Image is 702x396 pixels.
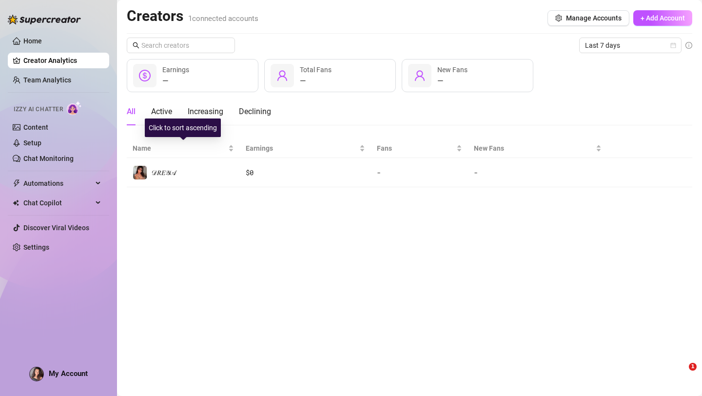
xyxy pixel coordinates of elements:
[23,155,74,162] a: Chat Monitoring
[371,139,468,158] th: Fans
[49,369,88,378] span: My Account
[23,195,93,211] span: Chat Copilot
[23,76,71,84] a: Team Analytics
[13,199,19,206] img: Chat Copilot
[240,139,371,158] th: Earnings
[547,10,629,26] button: Manage Accounts
[133,166,147,179] img: 𝒟𝑅𝐸𝒴𝒜
[23,224,89,232] a: Discover Viral Videos
[23,53,101,68] a: Creator Analytics
[474,143,594,154] span: New Fans
[276,70,288,81] span: user
[437,75,468,87] div: —
[145,119,221,137] div: Click to sort ascending
[188,106,223,118] div: Increasing
[246,143,357,154] span: Earnings
[300,66,331,74] span: Total Fans
[23,243,49,251] a: Settings
[23,176,93,191] span: Automations
[239,106,271,118] div: Declining
[246,167,365,178] div: $ 0
[151,106,172,118] div: Active
[188,14,258,23] span: 1 connected accounts
[127,106,136,118] div: All
[689,363,697,371] span: 1
[555,15,562,21] span: setting
[141,40,221,51] input: Search creators
[127,7,258,25] h2: Creators
[474,167,602,178] div: -
[8,15,81,24] img: logo-BBDzfeDw.svg
[685,42,692,49] span: info-circle
[30,367,43,381] img: AAcHTtez9M-nmwA_9ctSoaqJoN-RyJbkhWSguQOm3uIMSQ=s96-c
[133,42,139,49] span: search
[585,38,676,53] span: Last 7 days
[162,75,189,87] div: —
[162,66,189,74] span: Earnings
[437,66,468,74] span: New Fans
[414,70,426,81] span: user
[669,363,692,386] iframe: Intercom live chat
[566,14,622,22] span: Manage Accounts
[14,105,63,114] span: Izzy AI Chatter
[377,143,454,154] span: Fans
[377,167,462,178] div: -
[67,101,82,115] img: AI Chatter
[139,70,151,81] span: dollar-circle
[127,139,240,158] th: Name
[468,139,607,158] th: New Fans
[300,75,331,87] div: —
[23,123,48,131] a: Content
[670,42,676,48] span: calendar
[133,143,226,154] span: Name
[13,179,20,187] span: thunderbolt
[641,14,685,22] span: + Add Account
[23,37,42,45] a: Home
[633,10,692,26] button: + Add Account
[151,169,176,177] span: 𝒟𝑅𝐸𝒴𝒜
[23,139,41,147] a: Setup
